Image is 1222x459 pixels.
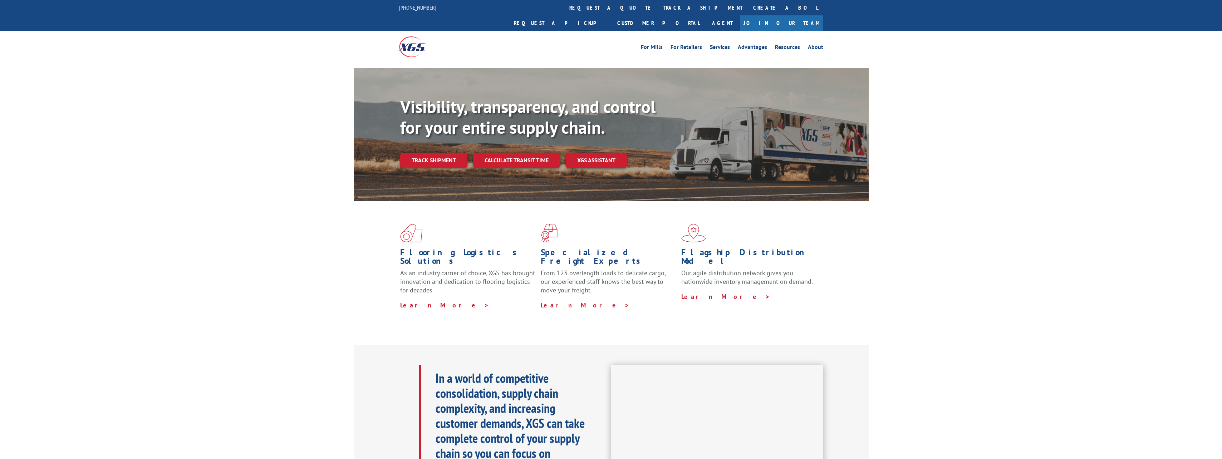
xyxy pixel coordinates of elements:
a: Request a pickup [509,15,612,31]
a: Join Our Team [740,15,823,31]
h1: Specialized Freight Experts [541,248,676,269]
span: As an industry carrier of choice, XGS has brought innovation and dedication to flooring logistics... [400,269,535,294]
a: For Retailers [671,44,702,52]
a: Services [710,44,730,52]
a: For Mills [641,44,663,52]
a: Resources [775,44,800,52]
a: XGS ASSISTANT [566,153,627,168]
b: Visibility, transparency, and control for your entire supply chain. [400,95,656,138]
p: From 123 overlength loads to delicate cargo, our experienced staff knows the best way to move you... [541,269,676,301]
a: [PHONE_NUMBER] [399,4,436,11]
h1: Flagship Distribution Model [681,248,816,269]
a: Learn More > [681,292,770,301]
span: Our agile distribution network gives you nationwide inventory management on demand. [681,269,813,286]
a: About [808,44,823,52]
a: Advantages [738,44,767,52]
a: Learn More > [400,301,489,309]
a: Customer Portal [612,15,705,31]
img: xgs-icon-focused-on-flooring-red [541,224,558,242]
a: Track shipment [400,153,467,168]
a: Agent [705,15,740,31]
a: Learn More > [541,301,630,309]
img: xgs-icon-total-supply-chain-intelligence-red [400,224,422,242]
h1: Flooring Logistics Solutions [400,248,535,269]
img: xgs-icon-flagship-distribution-model-red [681,224,706,242]
a: Calculate transit time [473,153,560,168]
